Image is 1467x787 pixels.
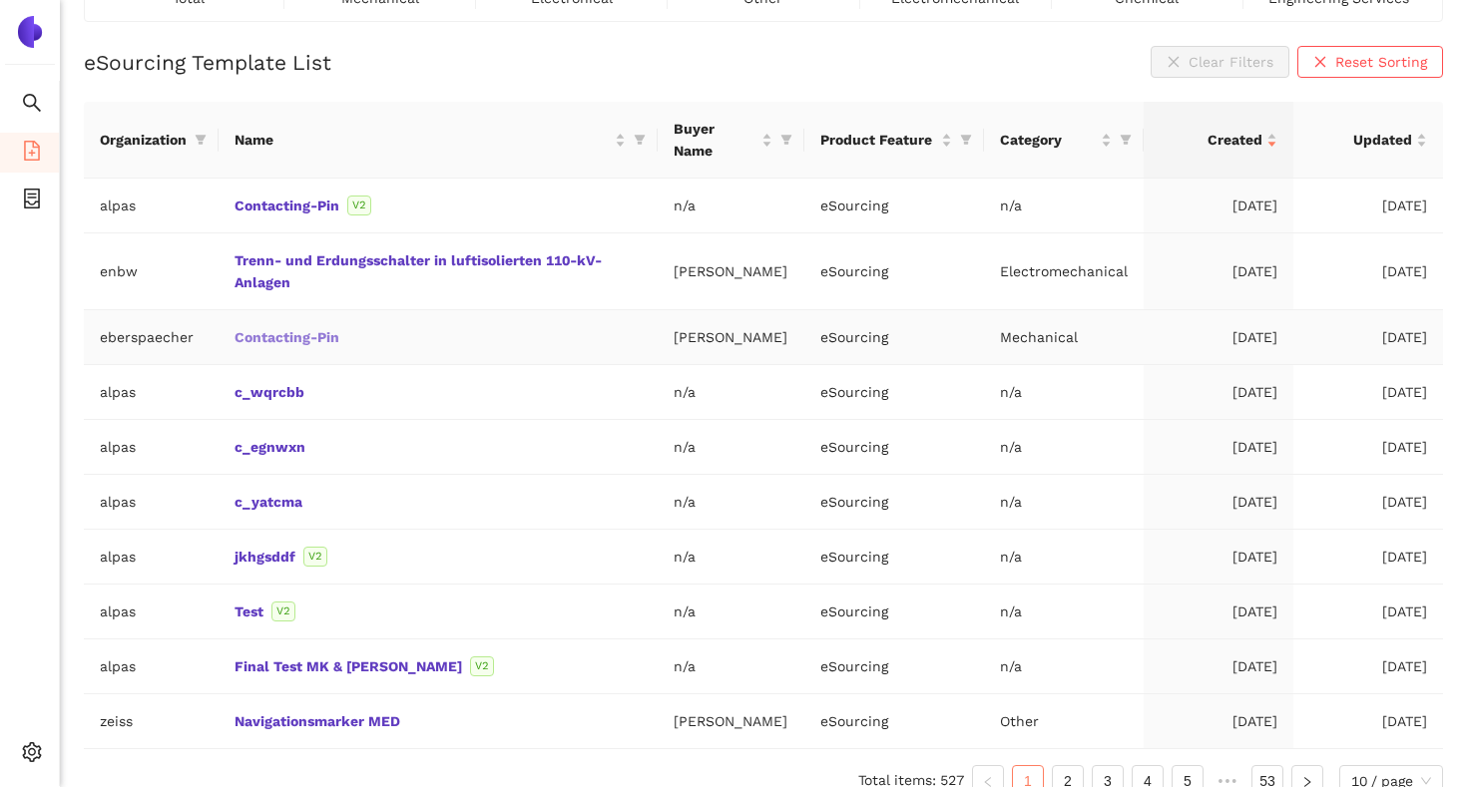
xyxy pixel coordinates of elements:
td: alpas [84,585,219,639]
td: alpas [84,179,219,233]
span: Reset Sorting [1335,51,1427,73]
span: Product Feature [820,129,937,151]
td: eSourcing [804,475,984,530]
span: close [1313,55,1327,71]
span: filter [191,125,211,155]
td: [DATE] [1144,530,1293,585]
span: Created [1160,129,1262,151]
td: zeiss [84,694,219,749]
td: alpas [84,475,219,530]
span: V2 [470,656,494,676]
td: n/a [658,530,804,585]
td: Other [984,694,1144,749]
td: alpas [84,639,219,694]
td: alpas [84,365,219,420]
td: n/a [984,420,1144,475]
td: [DATE] [1293,233,1443,310]
span: filter [634,134,646,146]
td: [DATE] [1144,179,1293,233]
td: Electromechanical [984,233,1144,310]
td: [DATE] [1144,639,1293,694]
td: eSourcing [804,420,984,475]
button: closeReset Sorting [1297,46,1443,78]
td: [DATE] [1293,420,1443,475]
td: n/a [984,639,1144,694]
td: eSourcing [804,530,984,585]
td: [DATE] [1144,365,1293,420]
td: [PERSON_NAME] [658,310,804,365]
span: Organization [100,129,187,151]
td: alpas [84,420,219,475]
td: [DATE] [1144,310,1293,365]
td: Mechanical [984,310,1144,365]
td: [DATE] [1293,475,1443,530]
td: [DATE] [1293,585,1443,639]
th: this column's title is Name,this column is sortable [219,102,658,179]
td: [DATE] [1144,475,1293,530]
span: filter [1120,134,1132,146]
td: eSourcing [804,310,984,365]
td: [DATE] [1293,639,1443,694]
span: search [22,86,42,126]
span: container [22,182,42,221]
span: Buyer Name [674,118,757,162]
td: n/a [658,420,804,475]
th: this column's title is Buyer Name,this column is sortable [658,102,804,179]
td: n/a [658,585,804,639]
td: [DATE] [1293,310,1443,365]
td: eSourcing [804,233,984,310]
h2: eSourcing Template List [84,48,331,77]
td: n/a [984,585,1144,639]
td: alpas [84,530,219,585]
span: filter [1116,125,1136,155]
td: eSourcing [804,639,984,694]
span: filter [630,125,650,155]
td: n/a [658,179,804,233]
td: [DATE] [1293,530,1443,585]
td: eSourcing [804,179,984,233]
span: filter [780,134,792,146]
td: eSourcing [804,585,984,639]
td: [DATE] [1144,233,1293,310]
span: V2 [347,196,371,215]
span: Category [1000,129,1097,151]
td: eSourcing [804,365,984,420]
span: filter [956,125,976,155]
td: n/a [984,365,1144,420]
td: n/a [658,639,804,694]
th: this column's title is Updated,this column is sortable [1293,102,1443,179]
td: [DATE] [1144,694,1293,749]
span: V2 [271,601,295,621]
td: [PERSON_NAME] [658,694,804,749]
td: n/a [984,475,1144,530]
td: [DATE] [1293,694,1443,749]
td: [DATE] [1144,585,1293,639]
span: filter [195,134,207,146]
span: Updated [1309,129,1412,151]
span: V2 [303,547,327,567]
span: Name [235,129,611,151]
td: n/a [658,365,804,420]
td: [DATE] [1144,420,1293,475]
span: filter [960,134,972,146]
th: this column's title is Product Feature,this column is sortable [804,102,984,179]
img: Logo [14,16,46,48]
td: [DATE] [1293,179,1443,233]
td: [PERSON_NAME] [658,233,804,310]
span: file-add [22,134,42,174]
td: eSourcing [804,694,984,749]
span: filter [776,114,796,166]
td: enbw [84,233,219,310]
button: closeClear Filters [1151,46,1289,78]
span: setting [22,735,42,775]
td: eberspaecher [84,310,219,365]
td: n/a [658,475,804,530]
td: n/a [984,530,1144,585]
th: this column's title is Category,this column is sortable [984,102,1144,179]
td: [DATE] [1293,365,1443,420]
td: n/a [984,179,1144,233]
